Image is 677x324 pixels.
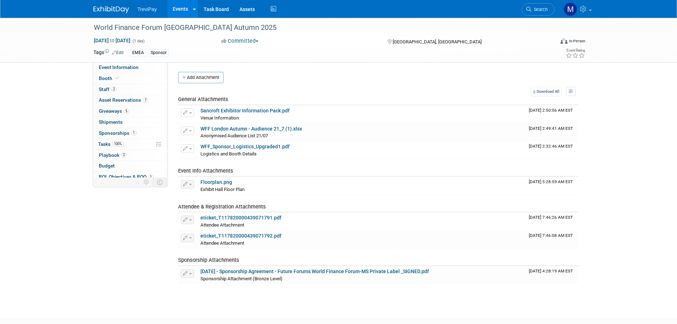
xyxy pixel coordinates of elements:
a: WFF_Sponsor_Logistics_Upgraded1.pdf [200,144,290,149]
a: [DATE] - Sponsorship Agreement - Future Forums World Finance Forum-MS Private Label _SIGNED.pdf [200,269,429,274]
a: Playbook2 [93,150,167,161]
td: Tags [93,49,124,57]
div: Sponsor [149,49,169,57]
a: eticket_T117820000439071792.pdf [200,233,281,239]
span: Upload Timestamp [529,144,573,149]
a: ROI, Objectives & ROO1 [93,172,167,182]
td: Upload Timestamp [526,212,579,230]
span: Search [531,7,548,12]
div: World Finance Forum [GEOGRAPHIC_DATA] Autumn 2025 [91,21,544,34]
span: 1 [148,174,154,180]
td: Upload Timestamp [526,141,579,159]
span: Budget [99,163,115,169]
span: Exhibit Hall Floor Plan [200,187,245,192]
a: Budget [93,161,167,171]
img: Format-Inperson.png [560,38,568,44]
td: Personalize Event Tab Strip [140,177,153,187]
span: Event Info Attachments [178,168,233,174]
td: Upload Timestamp [526,123,579,141]
span: Staff [99,86,117,92]
span: ROI, Objectives & ROO [99,174,154,180]
span: 2 [111,86,117,92]
td: Upload Timestamp [526,105,579,123]
td: Upload Timestamp [526,177,579,195]
span: Event Information [99,64,139,70]
td: Upload Timestamp [526,230,579,248]
span: Upload Timestamp [529,269,573,273]
span: Attendee Attachment [200,240,244,246]
span: Attendee & Registration Attachments [178,203,266,210]
span: Upload Timestamp [529,215,573,220]
button: Committed [219,37,261,45]
a: Giveaways5 [93,106,167,117]
a: Asset Reservations7 [93,95,167,106]
span: Upload Timestamp [529,108,573,113]
span: Booth [99,75,120,81]
span: 1 [131,130,136,136]
a: Sancroft Exhibitor Information Pack.pdf [200,108,290,113]
span: Playbook [99,152,127,158]
span: 2 [121,152,127,158]
a: Sponsorships1 [93,128,167,139]
a: Search [522,3,554,16]
span: Sponsorship Attachment (Bronze Level) [200,276,283,281]
td: Upload Timestamp [526,266,579,284]
span: Sponsorships [99,130,136,136]
span: to [109,38,115,43]
a: Download All [531,87,562,96]
img: ExhibitDay [93,6,129,13]
a: Booth [93,73,167,84]
span: Asset Reservations [99,97,148,103]
span: 100% [112,141,124,147]
i: Booth reservation complete [115,76,119,80]
a: Floorplan.png [200,179,232,185]
span: Upload Timestamp [529,126,573,131]
a: eticket_T117820000439071791.pdf [200,215,281,221]
td: Toggle Event Tabs [152,177,167,187]
a: Staff2 [93,84,167,95]
a: Edit [112,50,124,55]
span: 5 [124,108,129,114]
img: Maiia Khasina [564,2,577,16]
span: Upload Timestamp [529,179,573,184]
div: Event Format [512,37,586,48]
span: Logistics and Booth Details [200,151,257,156]
span: [DATE] [DATE] [93,37,131,44]
span: Venue Information [200,115,239,121]
button: Add Attachment [178,72,224,83]
span: Upload Timestamp [529,233,573,238]
span: Attendee Attachment [200,222,244,228]
div: EMEA [130,49,146,57]
div: Event Rating [566,49,585,52]
span: Anonymised Audience List 21/07 [200,133,268,138]
span: (1 day) [132,39,145,43]
a: Event Information [93,62,167,73]
a: Tasks100% [93,139,167,150]
span: 7 [143,97,148,103]
span: [GEOGRAPHIC_DATA], [GEOGRAPHIC_DATA] [393,39,482,44]
a: Shipments [93,117,167,128]
div: In-Person [569,38,585,44]
span: Shipments [99,119,123,125]
span: Tasks [98,141,124,147]
span: General Attachments [178,96,228,102]
span: Sponsorship Attachments [178,257,239,263]
span: Giveaways [99,108,129,114]
a: WFF London Autumn - Audience 21_7 (1).xlsx [200,126,302,132]
span: TreviPay [138,6,157,12]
